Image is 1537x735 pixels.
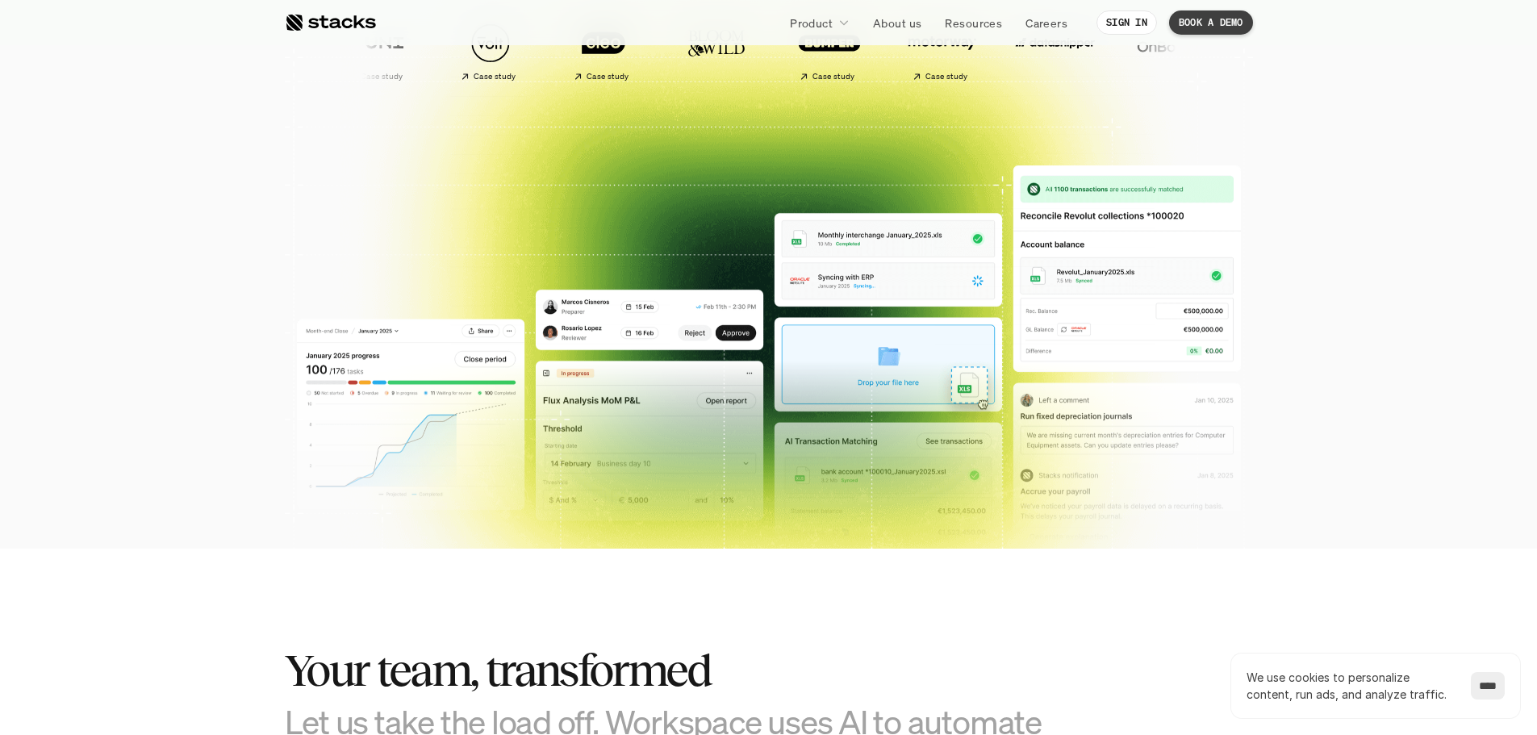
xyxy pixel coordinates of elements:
p: Careers [1025,15,1067,31]
a: BOOK A DEMO [1169,10,1253,35]
h2: Case study [466,72,509,81]
p: Resources [945,15,1002,31]
p: BOOK A DEMO [1179,17,1243,28]
h2: Case study [918,72,961,81]
h2: Case study [579,72,622,81]
a: Privacy Policy [190,374,261,385]
p: About us [873,15,921,31]
a: Careers [1016,8,1077,37]
h2: Case study [353,72,396,81]
a: About us [863,8,931,37]
a: Case study [431,15,536,88]
p: SIGN IN [1106,17,1147,28]
p: We use cookies to personalize content, run ads, and analyze traffic. [1247,669,1455,703]
p: Product [790,15,833,31]
a: Case study [318,15,423,88]
a: Resources [935,8,1012,37]
h2: Case study [805,72,848,81]
a: SIGN IN [1096,10,1157,35]
a: Case study [770,15,875,88]
a: Case study [883,15,988,88]
a: Case study [544,15,649,88]
h2: Your team, transformed [285,645,1092,695]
